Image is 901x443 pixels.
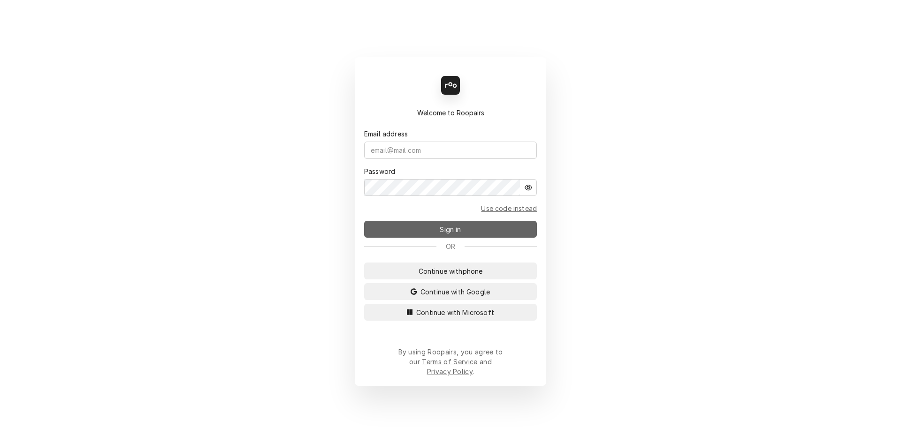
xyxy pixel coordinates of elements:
[364,108,537,118] div: Welcome to Roopairs
[364,221,537,238] button: Sign in
[364,304,537,321] button: Continue with Microsoft
[427,368,473,375] a: Privacy Policy
[481,203,537,213] a: Go to Email and code form
[417,266,485,276] span: Continue with phone
[414,308,496,317] span: Continue with Microsoft
[422,358,477,366] a: Terms of Service
[364,263,537,279] button: Continue withphone
[364,129,408,139] label: Email address
[364,241,537,251] div: Or
[364,283,537,300] button: Continue with Google
[398,347,503,376] div: By using Roopairs, you agree to our and .
[364,142,537,159] input: email@mail.com
[364,166,395,176] label: Password
[419,287,492,297] span: Continue with Google
[438,225,463,234] span: Sign in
